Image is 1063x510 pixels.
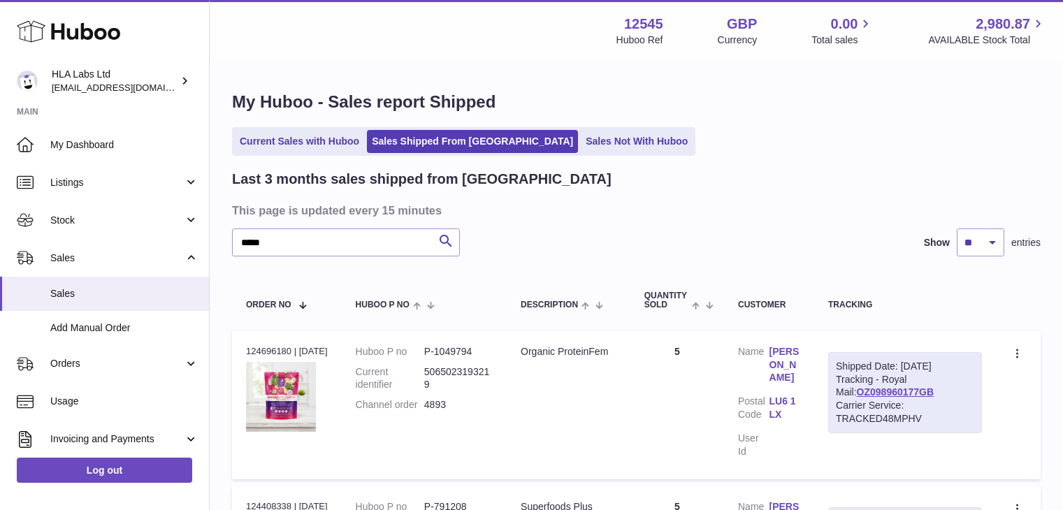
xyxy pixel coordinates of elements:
[738,432,769,458] dt: User Id
[769,345,801,385] a: [PERSON_NAME]
[727,15,757,34] strong: GBP
[356,365,424,392] dt: Current identifier
[356,300,410,309] span: Huboo P no
[17,71,38,92] img: clinton@newgendirect.com
[616,34,663,47] div: Huboo Ref
[246,362,316,432] img: 125451757033181.png
[718,34,758,47] div: Currency
[424,345,493,358] dd: P-1049794
[50,432,184,446] span: Invoicing and Payments
[232,170,612,189] h2: Last 3 months sales shipped from [GEOGRAPHIC_DATA]
[924,236,950,249] label: Show
[356,345,424,358] dt: Huboo P no
[52,82,205,93] span: [EMAIL_ADDRESS][DOMAIN_NAME]
[738,395,769,425] dt: Postal Code
[521,300,578,309] span: Description
[928,34,1046,47] span: AVAILABLE Stock Total
[836,399,974,425] div: Carrier Service: TRACKED48MPHV
[17,458,192,483] a: Log out
[1011,236,1041,249] span: entries
[630,331,724,479] td: 5
[50,214,184,227] span: Stock
[50,395,198,408] span: Usage
[50,357,184,370] span: Orders
[50,176,184,189] span: Listings
[50,287,198,300] span: Sales
[521,345,616,358] div: Organic ProteinFem
[246,300,291,309] span: Order No
[928,15,1046,47] a: 2,980.87 AVAILABLE Stock Total
[52,68,178,94] div: HLA Labs Ltd
[232,203,1037,218] h3: This page is updated every 15 minutes
[769,395,801,421] a: LU6 1LX
[811,34,874,47] span: Total sales
[235,130,364,153] a: Current Sales with Huboo
[836,360,974,373] div: Shipped Date: [DATE]
[367,130,578,153] a: Sales Shipped From [GEOGRAPHIC_DATA]
[857,386,934,398] a: OZ098960177GB
[424,365,493,392] dd: 5065023193219
[976,15,1030,34] span: 2,980.87
[581,130,693,153] a: Sales Not With Huboo
[50,321,198,335] span: Add Manual Order
[828,352,982,433] div: Tracking - Royal Mail:
[811,15,874,47] a: 0.00 Total sales
[232,91,1041,113] h1: My Huboo - Sales report Shipped
[246,345,328,358] div: 124696180 | [DATE]
[738,345,769,388] dt: Name
[738,300,800,309] div: Customer
[624,15,663,34] strong: 12545
[644,291,688,309] span: Quantity Sold
[356,398,424,411] dt: Channel order
[831,15,858,34] span: 0.00
[50,138,198,152] span: My Dashboard
[828,300,982,309] div: Tracking
[424,398,493,411] dd: 4893
[50,252,184,265] span: Sales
